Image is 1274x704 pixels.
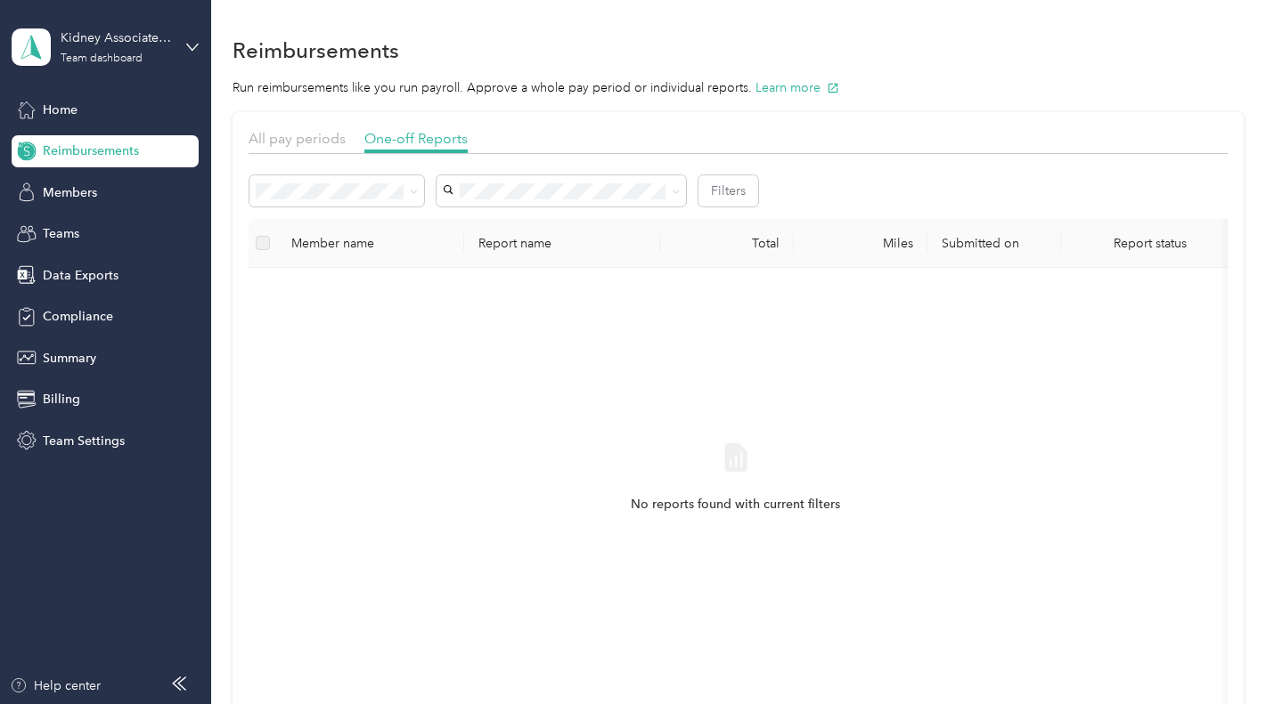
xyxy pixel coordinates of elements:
[277,219,464,268] th: Member name
[233,78,1243,97] p: Run reimbursements like you run payroll. Approve a whole pay period or individual reports.
[43,432,125,450] span: Team Settings
[61,53,143,64] div: Team dashboard
[233,41,399,60] h1: Reimbursements
[61,28,172,47] div: Kidney Associates, PLLC
[43,307,113,326] span: Compliance
[43,390,80,409] span: Billing
[808,236,913,251] div: Miles
[464,219,660,268] th: Report name
[927,219,1061,268] th: Submitted on
[10,676,101,695] button: Help center
[43,349,96,368] span: Summary
[755,78,839,97] button: Learn more
[43,224,79,243] span: Teams
[291,236,450,251] div: Member name
[364,130,468,147] span: One-off Reports
[249,130,346,147] span: All pay periods
[43,101,78,119] span: Home
[1075,236,1225,251] span: Report status
[698,175,758,206] button: Filters
[43,183,97,202] span: Members
[1174,604,1274,704] iframe: Everlance-gr Chat Button Frame
[674,236,780,251] div: Total
[43,266,118,285] span: Data Exports
[631,495,840,514] span: No reports found with current filters
[43,142,139,160] span: Reimbursements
